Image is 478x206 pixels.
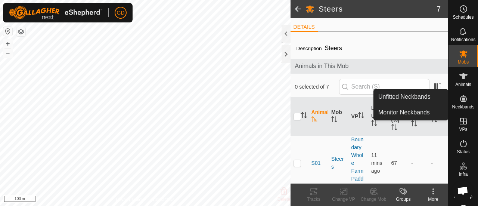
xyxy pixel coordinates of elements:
input: Search (S) [339,79,429,95]
span: Status [457,150,469,154]
button: Reset Map [3,27,12,36]
span: Steers [322,42,345,54]
span: Mobs [458,60,469,64]
a: Contact Us [152,196,174,203]
button: – [3,49,12,58]
th: Last Updated [368,98,388,136]
td: - [428,135,448,191]
p-sorticon: Activate to sort [311,117,317,123]
div: Steers [331,155,345,171]
td: - [408,135,428,191]
th: Mob [328,98,348,136]
span: Heatmap [454,194,472,199]
th: VP [348,98,368,136]
button: Map Layers [16,27,25,36]
h2: Steers [319,4,437,13]
span: Unfitted Neckbands [378,92,431,101]
span: 67 [391,160,397,166]
span: Animals [455,82,471,87]
p-sorticon: Activate to sort [431,117,437,123]
div: More [418,196,448,203]
a: Privacy Policy [116,196,144,203]
span: Monitor Neckbands [378,108,430,117]
p-sorticon: Activate to sort [301,113,307,119]
a: Monitor Neckbands [374,105,448,120]
span: 10 Oct 2025, 8:05 pm [371,152,382,174]
div: Open chat [453,181,473,201]
p-sorticon: Activate to sort [358,113,364,119]
div: Tracks [299,196,329,203]
span: Schedules [453,15,474,19]
span: Infra [459,172,468,176]
span: Neckbands [452,105,474,109]
div: Change Mob [358,196,388,203]
span: 7 [437,3,441,15]
a: Unfitted Neckbands [374,89,448,104]
button: + [3,39,12,48]
th: Animal [308,98,328,136]
p-sorticon: Activate to sort [371,121,377,127]
div: Groups [388,196,418,203]
div: Change VP [329,196,358,203]
img: Gallagher Logo [9,6,102,19]
span: Notifications [451,37,475,42]
span: VPs [459,127,467,132]
a: Boundary Whole Farm Paddock [351,136,364,190]
span: Animals in This Mob [295,62,444,71]
p-sorticon: Activate to sort [411,122,417,127]
span: S01 [311,159,321,167]
p-sorticon: Activate to sort [331,117,337,123]
span: 0 selected of 7 [295,83,339,91]
p-sorticon: Activate to sort [391,125,397,131]
li: DETAILS [291,23,318,32]
span: GD [117,9,125,17]
label: Description [297,46,322,51]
